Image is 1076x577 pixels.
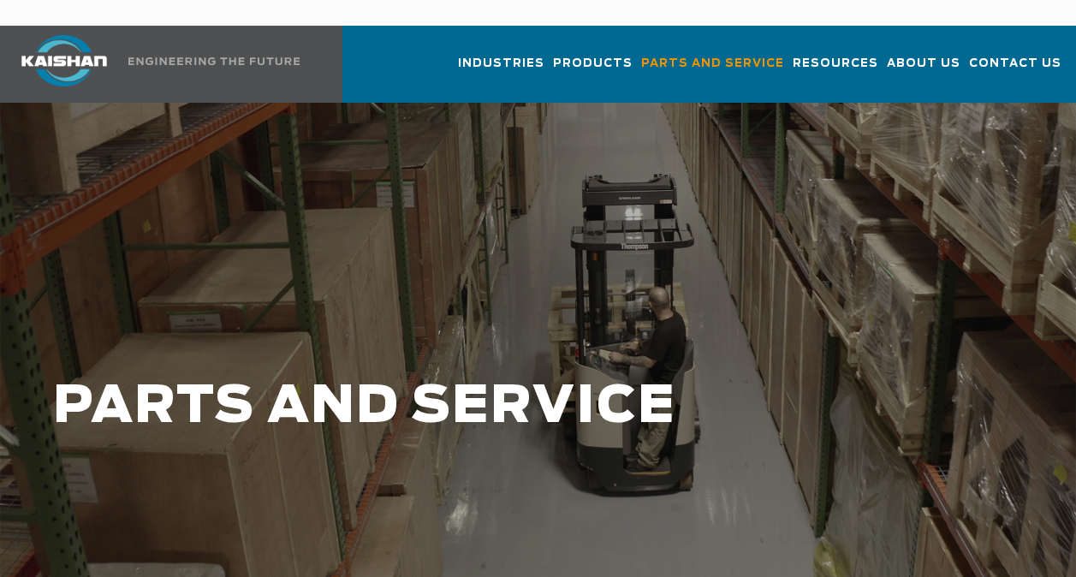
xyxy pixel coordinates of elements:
h1: PARTS AND SERVICE [53,378,858,436]
a: Contact Us [969,41,1061,99]
span: About Us [887,54,960,74]
a: Industries [458,41,544,99]
a: Products [553,41,633,99]
a: Resources [793,41,878,99]
span: Resources [793,54,878,74]
a: Parts and Service [641,41,784,99]
a: About Us [887,41,960,99]
img: Engineering the future [128,57,300,65]
span: Industries [458,54,544,74]
span: Contact Us [969,54,1061,74]
span: Products [553,54,633,74]
span: Parts and Service [641,54,784,74]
